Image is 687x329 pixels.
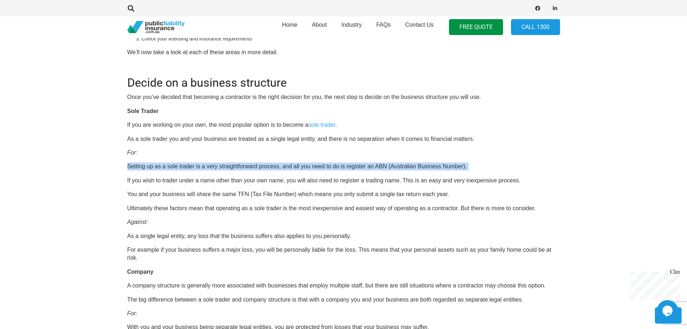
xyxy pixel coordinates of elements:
i: For: [127,310,137,316]
a: Call 1300 [511,19,560,35]
span: FAQs [376,22,391,28]
a: FREE QUOTE [449,19,503,35]
a: Back to top [655,307,682,324]
p: You and your business will share the same TFN (Tax File Number) which means you only submit a sin... [127,190,560,198]
p: If you wish to trader under a name other than your own name, you will also need to register a tra... [127,177,560,185]
a: Home [275,14,305,40]
a: FAQs [369,14,398,40]
strong: Sole Trader [127,108,159,114]
p: Once you’ve decided that becoming a contractor is the right decision for you, the next step is de... [127,93,560,101]
strong: Company [127,269,154,275]
iframe: chat widget [627,269,680,299]
i: Against: [127,219,148,225]
a: sole trader [308,122,335,128]
p: As a sole trader you and your business are treated as a single legal entity, and there is no sepa... [127,135,560,143]
span: Contact Us [405,22,433,28]
a: Industry [334,14,369,40]
p: For example if your business suffers a major loss, you will be personally liable for the loss. Th... [127,246,560,262]
a: pli_logotransparent [127,21,185,34]
p: We’ll now take a look at each of these areas in more detail. [127,48,560,56]
p: Setting up as a sole trader is a very straightforward process, and all you need to do is register... [127,163,560,170]
p: The big difference between a sole trader and company structure is that with a company you and you... [127,296,560,304]
i: For: [127,150,137,156]
a: Contact Us [398,14,441,40]
h2: Decide on a business structure [127,67,560,90]
a: Search [124,5,138,12]
p: A company structure is generally more associated with businesses that employ multiple staff, but ... [127,282,560,290]
div: Chat live with an agent now!Close [3,3,50,52]
p: As a single legal entity, any loss that the business suffers also applies to you personally. [127,232,560,240]
p: If you are working on your own, the most popular option is to become a . [127,121,560,129]
span: Home [282,22,298,28]
a: About [305,14,334,40]
a: Facebook [533,3,543,13]
li: Check your licensing and insurance requirements [142,35,560,43]
span: Industry [341,22,362,28]
span: About [312,22,327,28]
iframe: chat widget [657,300,680,322]
p: Ultimately these factors mean that operating as a sole trader is the most inexpensive and easiest... [127,204,560,212]
a: LinkedIn [550,3,560,13]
